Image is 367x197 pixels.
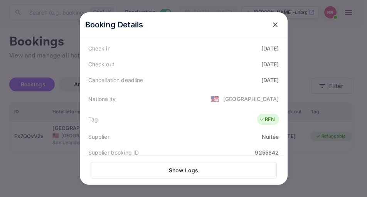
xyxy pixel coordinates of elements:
[88,95,116,103] div: Nationality
[261,44,279,52] div: [DATE]
[88,44,111,52] div: Check in
[88,115,98,123] div: Tag
[210,92,219,106] span: United States
[88,76,143,84] div: Cancellation deadline
[259,116,275,123] div: RFN
[261,60,279,68] div: [DATE]
[85,19,143,30] p: Booking Details
[223,95,279,103] div: [GEOGRAPHIC_DATA]
[261,76,279,84] div: [DATE]
[91,162,277,178] button: Show Logs
[262,133,279,141] div: Nuitée
[88,60,114,68] div: Check out
[88,133,109,141] div: Supplier
[88,148,139,157] div: Supplier booking ID
[268,18,282,32] button: close
[255,148,279,157] div: 9255842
